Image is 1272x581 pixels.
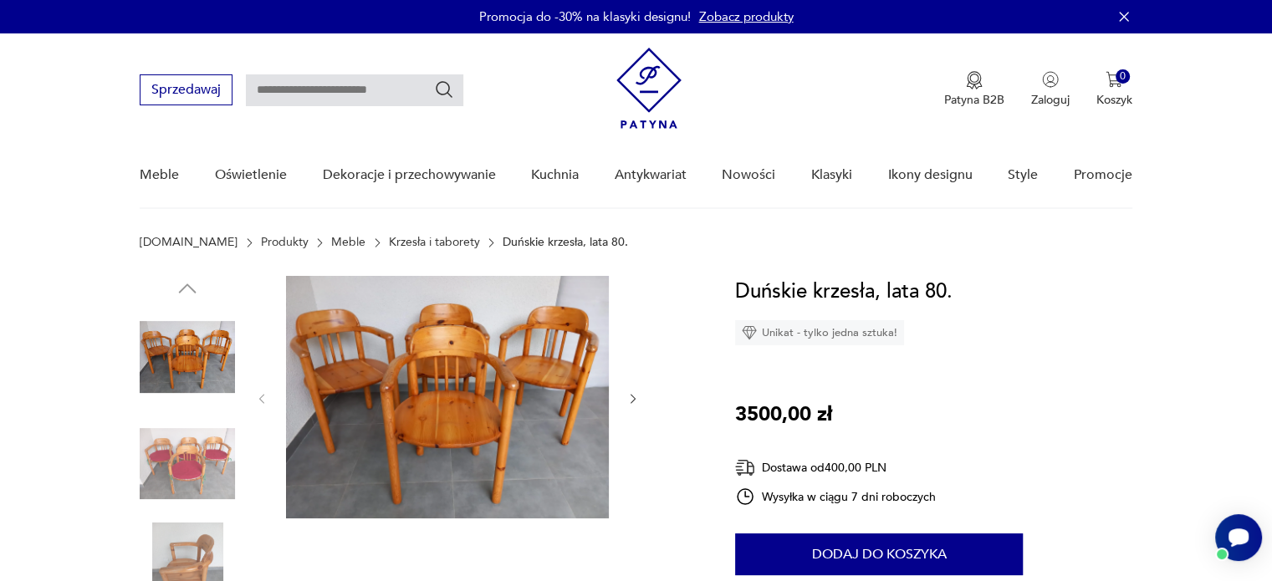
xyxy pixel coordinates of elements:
[735,276,953,308] h1: Duńskie krzesła, lata 80.
[722,143,775,207] a: Nowości
[735,457,755,478] img: Ikona dostawy
[735,457,936,478] div: Dostawa od 400,00 PLN
[1096,92,1132,108] p: Koszyk
[140,309,235,405] img: Zdjęcie produktu Duńskie krzesła, lata 80.
[887,143,972,207] a: Ikony designu
[322,143,495,207] a: Dekoracje i przechowywanie
[531,143,579,207] a: Kuchnia
[1008,143,1038,207] a: Style
[331,236,365,249] a: Meble
[944,71,1004,108] button: Patyna B2B
[735,320,904,345] div: Unikat - tylko jedna sztuka!
[503,236,628,249] p: Duńskie krzesła, lata 80.
[1096,71,1132,108] button: 0Koszyk
[699,8,794,25] a: Zobacz produkty
[811,143,852,207] a: Klasyki
[735,487,936,507] div: Wysyłka w ciągu 7 dni roboczych
[944,92,1004,108] p: Patyna B2B
[140,74,232,105] button: Sprzedawaj
[742,325,757,340] img: Ikona diamentu
[1074,143,1132,207] a: Promocje
[140,416,235,512] img: Zdjęcie produktu Duńskie krzesła, lata 80.
[215,143,287,207] a: Oświetlenie
[735,533,1023,575] button: Dodaj do koszyka
[140,236,238,249] a: [DOMAIN_NAME]
[944,71,1004,108] a: Ikona medaluPatyna B2B
[140,143,179,207] a: Meble
[286,276,609,518] img: Zdjęcie produktu Duńskie krzesła, lata 80.
[1031,92,1070,108] p: Zaloguj
[1106,71,1122,88] img: Ikona koszyka
[140,85,232,97] a: Sprzedawaj
[1215,514,1262,561] iframe: Smartsupp widget button
[615,143,687,207] a: Antykwariat
[389,236,480,249] a: Krzesła i taborety
[434,79,454,99] button: Szukaj
[616,48,682,129] img: Patyna - sklep z meblami i dekoracjami vintage
[1042,71,1059,88] img: Ikonka użytkownika
[479,8,691,25] p: Promocja do -30% na klasyki designu!
[1116,69,1130,84] div: 0
[1031,71,1070,108] button: Zaloguj
[735,399,832,431] p: 3500,00 zł
[966,71,983,89] img: Ikona medalu
[261,236,309,249] a: Produkty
